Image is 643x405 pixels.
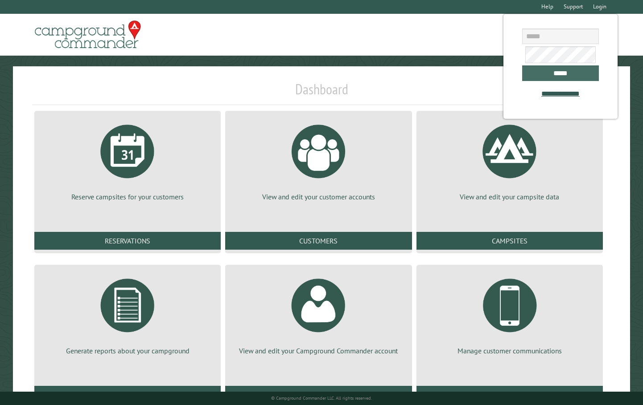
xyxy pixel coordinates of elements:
[45,192,210,202] p: Reserve campsites for your customers
[225,232,412,250] a: Customers
[34,232,221,250] a: Reservations
[45,272,210,356] a: Generate reports about your campground
[45,346,210,356] p: Generate reports about your campground
[427,118,592,202] a: View and edit your campsite data
[236,272,401,356] a: View and edit your Campground Commander account
[32,17,144,52] img: Campground Commander
[45,118,210,202] a: Reserve campsites for your customers
[225,386,412,404] a: Account
[236,346,401,356] p: View and edit your Campground Commander account
[236,118,401,202] a: View and edit your customer accounts
[34,386,221,404] a: Reports
[427,192,592,202] p: View and edit your campsite data
[32,81,611,105] h1: Dashboard
[427,272,592,356] a: Manage customer communications
[271,395,372,401] small: © Campground Commander LLC. All rights reserved.
[416,386,603,404] a: Communications
[427,346,592,356] p: Manage customer communications
[236,192,401,202] p: View and edit your customer accounts
[416,232,603,250] a: Campsites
